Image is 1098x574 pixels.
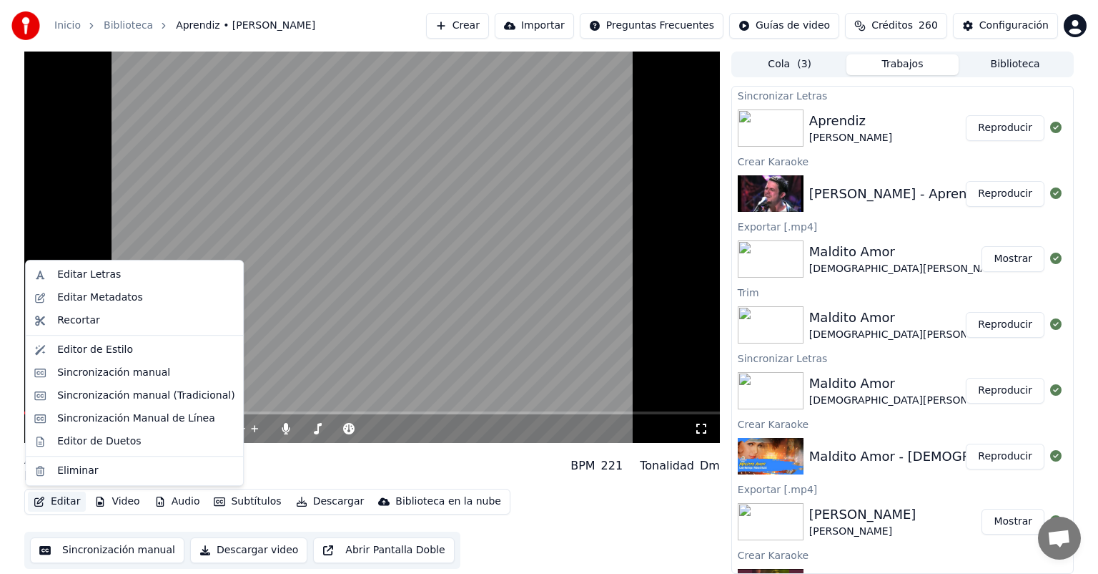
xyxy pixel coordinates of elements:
div: Editar Metadatos [57,291,142,305]
a: Inicio [54,19,81,33]
div: Editar Letras [57,268,121,282]
button: Mostrar [981,246,1044,272]
button: Preguntas Frecuentes [580,13,723,39]
div: Dm [700,457,720,475]
div: Editor de Duetos [57,434,141,449]
div: [DEMOGRAPHIC_DATA][PERSON_NAME] [809,262,1006,276]
div: Sincronización Manual de Línea [57,412,215,426]
button: Audio [149,492,206,512]
button: Configuración [953,13,1058,39]
button: Sincronización manual [30,537,184,563]
button: Créditos260 [845,13,947,39]
a: Biblioteca [104,19,153,33]
button: Trabajos [846,54,959,75]
span: Créditos [871,19,913,33]
div: Biblioteca en la nube [395,495,501,509]
nav: breadcrumb [54,19,315,33]
button: Biblioteca [959,54,1072,75]
button: Descargar video [190,537,307,563]
div: Maldito Amor [809,308,1006,328]
div: [DEMOGRAPHIC_DATA][PERSON_NAME] [809,394,1006,408]
div: Configuración [979,19,1049,33]
button: Abrir Pantalla Doble [313,537,454,563]
div: [PERSON_NAME] [809,505,916,525]
button: Importar [495,13,574,39]
button: Descargar [290,492,370,512]
div: Maldito Amor [809,374,1006,394]
div: Eliminar [57,464,98,478]
div: [PERSON_NAME] [24,469,107,483]
button: Reproducir [966,378,1044,404]
button: Subtítulos [208,492,287,512]
button: Guías de video [729,13,839,39]
div: [PERSON_NAME] [809,525,916,539]
button: Video [89,492,145,512]
div: Crear Karaoke [732,415,1073,432]
div: Crear Karaoke [732,152,1073,170]
button: Reproducir [966,444,1044,470]
button: Reproducir [966,115,1044,141]
div: Trim [732,283,1073,301]
div: Exportar [.mp4] [732,218,1073,235]
div: BPM [570,457,595,475]
div: [PERSON_NAME] - Aprendiz [809,184,986,204]
div: Chat abierto [1038,517,1081,560]
div: Maldito Amor [809,242,1006,262]
div: 221 [601,457,623,475]
div: Aprendiz [24,449,107,469]
button: Cola [733,54,846,75]
div: Editor de Estilo [57,343,133,357]
div: Crear Karaoke [732,546,1073,563]
button: Mostrar [981,509,1044,535]
span: Aprendiz • [PERSON_NAME] [176,19,315,33]
span: 260 [919,19,938,33]
span: ( 3 ) [797,57,811,72]
div: Tonalidad [640,457,694,475]
div: Sincronización manual [57,366,170,380]
button: Reproducir [966,312,1044,338]
button: Editar [28,492,86,512]
div: Sincronizar Letras [732,87,1073,104]
button: Crear [426,13,489,39]
img: youka [11,11,40,40]
button: Reproducir [966,181,1044,207]
div: Exportar [.mp4] [732,480,1073,497]
div: Aprendiz [809,111,892,131]
div: Sincronizar Letras [732,349,1073,366]
div: [DEMOGRAPHIC_DATA][PERSON_NAME] [809,328,1006,342]
div: [PERSON_NAME] [809,131,892,145]
div: Sincronización manual (Tradicional) [57,389,234,403]
div: Recortar [57,313,100,328]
